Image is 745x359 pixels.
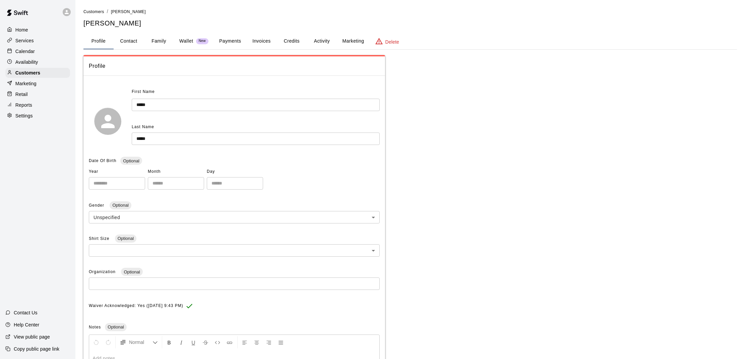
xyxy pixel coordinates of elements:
a: Calendar [5,46,70,56]
button: Redo [103,336,114,348]
p: Services [15,37,34,44]
span: Last Name [132,124,154,129]
p: Availability [15,59,38,65]
span: Optional [121,269,142,274]
a: Customers [83,9,104,14]
span: Shirt Size [89,236,111,241]
p: Customers [15,69,40,76]
p: Calendar [15,48,35,55]
button: Marketing [337,33,369,49]
span: Profile [89,62,380,70]
span: Year [89,166,145,177]
button: Undo [90,336,102,348]
p: View public page [14,334,50,340]
button: Justify Align [275,336,287,348]
button: Credits [276,33,307,49]
p: Help Center [14,321,39,328]
a: Reports [5,100,70,110]
span: Optional [105,324,126,329]
p: Copy public page link [14,346,59,352]
p: Settings [15,112,33,119]
button: Insert Link [224,336,235,348]
button: Family [144,33,174,49]
h5: [PERSON_NAME] [83,19,737,28]
span: Date Of Birth [89,158,116,163]
span: First Name [132,87,155,97]
span: Gender [89,203,106,208]
a: Marketing [5,79,70,89]
span: Notes [89,325,101,329]
button: Insert Code [212,336,223,348]
li: / [107,8,108,15]
button: Contact [114,33,144,49]
span: Optional [115,236,136,241]
p: Retail [15,91,28,98]
button: Format Italics [176,336,187,348]
span: New [196,39,208,43]
p: Contact Us [14,309,38,316]
span: Optional [120,158,142,163]
span: Day [207,166,263,177]
nav: breadcrumb [83,8,737,15]
span: [PERSON_NAME] [111,9,146,14]
a: Retail [5,89,70,99]
p: Marketing [15,80,37,87]
span: Optional [110,203,131,208]
button: Payments [214,33,246,49]
span: Normal [129,339,152,346]
button: Format Bold [164,336,175,348]
button: Profile [83,33,114,49]
button: Formatting Options [117,336,161,348]
p: Reports [15,102,32,108]
div: Unspecified [89,211,380,223]
button: Format Underline [188,336,199,348]
a: Customers [5,68,70,78]
p: Delete [385,39,399,45]
button: Activity [307,33,337,49]
button: Left Align [239,336,250,348]
a: Availability [5,57,70,67]
p: Wallet [179,38,193,45]
button: Center Align [251,336,262,348]
button: Right Align [263,336,274,348]
button: Format Strikethrough [200,336,211,348]
span: Organization [89,269,117,274]
p: Home [15,27,28,33]
a: Settings [5,111,70,121]
button: Invoices [246,33,276,49]
span: Waiver Acknowledged: Yes ([DATE] 9:43 PM) [89,301,183,311]
a: Services [5,36,70,46]
a: Home [5,25,70,35]
div: basic tabs example [83,33,737,49]
span: Month [148,166,204,177]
